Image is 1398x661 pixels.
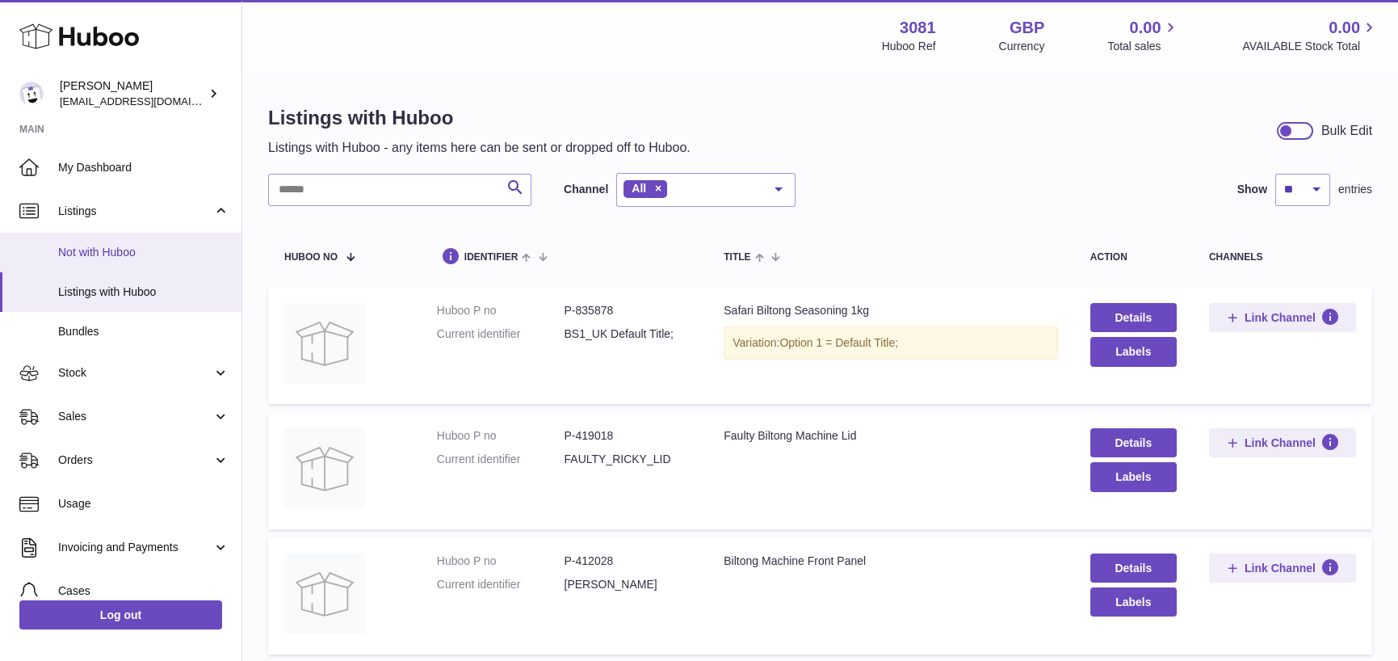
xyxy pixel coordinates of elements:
[268,139,691,157] p: Listings with Huboo - any items here can be sent or dropped off to Huboo.
[268,105,691,131] h1: Listings with Huboo
[882,39,936,54] div: Huboo Ref
[437,452,565,467] dt: Current identifier
[1245,436,1316,450] span: Link Channel
[1090,428,1177,457] a: Details
[724,252,750,263] span: title
[1321,122,1372,140] div: Bulk Edit
[564,452,691,467] dd: FAULTY_RICKY_LID
[1209,554,1356,583] button: Link Channel
[1209,303,1356,332] button: Link Channel
[58,160,229,175] span: My Dashboard
[1107,39,1179,54] span: Total sales
[1090,303,1177,332] a: Details
[437,577,565,592] dt: Current identifier
[632,182,646,195] span: All
[564,303,691,318] dd: P-835878
[1090,337,1177,366] button: Labels
[19,600,222,629] a: Log out
[1329,17,1360,39] span: 0.00
[1209,252,1356,263] div: channels
[58,540,212,555] span: Invoicing and Payments
[1010,17,1044,39] strong: GBP
[1245,310,1316,325] span: Link Channel
[1090,252,1177,263] div: action
[1107,17,1179,54] a: 0.00 Total sales
[900,17,936,39] strong: 3081
[437,303,565,318] dt: Huboo P no
[58,453,212,468] span: Orders
[437,428,565,444] dt: Huboo P no
[1209,428,1356,457] button: Link Channel
[1090,554,1177,583] a: Details
[1090,587,1177,617] button: Labels
[779,336,898,349] span: Option 1 = Default Title;
[284,554,365,634] img: Biltong Machine Front Panel
[724,554,1058,569] div: Biltong Machine Front Panel
[58,245,229,260] span: Not with Huboo
[999,39,1045,54] div: Currency
[58,409,212,424] span: Sales
[58,284,229,300] span: Listings with Huboo
[1242,17,1379,54] a: 0.00 AVAILABLE Stock Total
[58,204,212,219] span: Listings
[1245,561,1316,575] span: Link Channel
[564,182,608,197] label: Channel
[284,428,365,509] img: Faulty Biltong Machine Lid
[58,365,212,381] span: Stock
[58,324,229,339] span: Bundles
[58,496,229,512] span: Usage
[724,428,1058,444] div: Faulty Biltong Machine Lid
[1237,182,1267,197] label: Show
[564,577,691,592] dd: [PERSON_NAME]
[464,252,518,263] span: identifier
[1242,39,1379,54] span: AVAILABLE Stock Total
[60,78,205,109] div: [PERSON_NAME]
[724,326,1058,360] div: Variation:
[1130,17,1161,39] span: 0.00
[724,303,1058,318] div: Safari Biltong Seasoning 1kg
[60,95,237,107] span: [EMAIL_ADDRESS][DOMAIN_NAME]
[564,428,691,444] dd: P-419018
[58,583,229,599] span: Cases
[1338,182,1372,197] span: entries
[284,252,338,263] span: Huboo no
[437,326,565,342] dt: Current identifier
[284,303,365,384] img: Safari Biltong Seasoning 1kg
[564,326,691,342] dd: BS1_UK Default Title;
[1090,462,1177,491] button: Labels
[437,554,565,569] dt: Huboo P no
[564,554,691,569] dd: P-412028
[19,82,44,106] img: internalAdmin-3081@internal.huboo.com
